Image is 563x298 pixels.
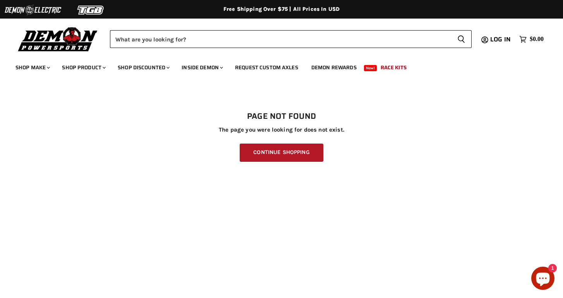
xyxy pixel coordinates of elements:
[62,3,120,17] img: TGB Logo 2
[306,60,362,75] a: Demon Rewards
[487,36,515,43] a: Log in
[10,57,542,75] ul: Main menu
[240,144,323,162] a: Continue Shopping
[490,34,511,44] span: Log in
[229,60,304,75] a: Request Custom Axles
[375,60,412,75] a: Race Kits
[110,30,451,48] input: Search
[529,267,557,292] inbox-online-store-chat: Shopify online store chat
[515,34,548,45] a: $0.00
[10,60,55,75] a: Shop Make
[112,60,174,75] a: Shop Discounted
[15,127,548,133] p: The page you were looking for does not exist.
[110,30,472,48] form: Product
[56,60,110,75] a: Shop Product
[15,25,100,53] img: Demon Powersports
[15,112,548,121] h1: Page not found
[364,65,377,71] span: New!
[4,3,62,17] img: Demon Electric Logo 2
[530,36,544,43] span: $0.00
[451,30,472,48] button: Search
[176,60,228,75] a: Inside Demon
